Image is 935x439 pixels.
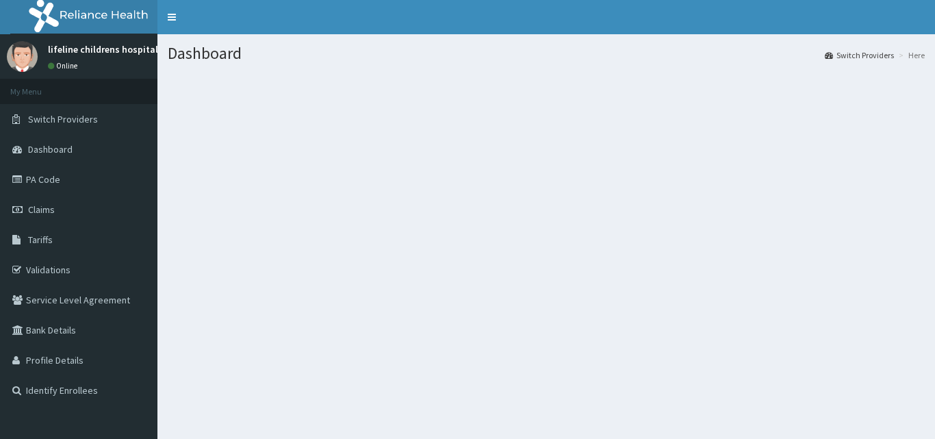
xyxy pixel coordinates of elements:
[28,143,73,155] span: Dashboard
[28,234,53,246] span: Tariffs
[28,203,55,216] span: Claims
[48,61,81,71] a: Online
[825,49,894,61] a: Switch Providers
[28,113,98,125] span: Switch Providers
[48,45,158,54] p: lifeline childrens hospital
[168,45,925,62] h1: Dashboard
[895,49,925,61] li: Here
[7,41,38,72] img: User Image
